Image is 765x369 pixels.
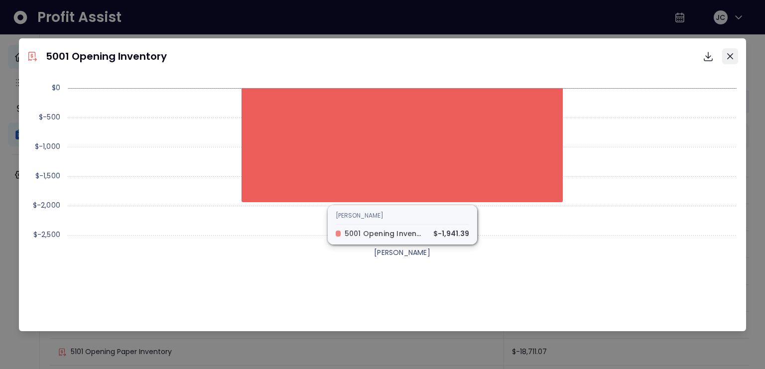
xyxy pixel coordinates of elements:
button: Download options [698,46,718,66]
text: $-1,000 [35,141,60,151]
text: $-2,500 [33,230,60,240]
text: $0 [52,83,60,93]
button: Close [722,48,738,64]
text: $-2,000 [33,200,60,210]
text: $-1,500 [35,171,60,181]
text: $-500 [39,112,60,122]
p: 5001 Opening Inventory [46,49,167,64]
text: [PERSON_NAME] [375,247,431,257]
